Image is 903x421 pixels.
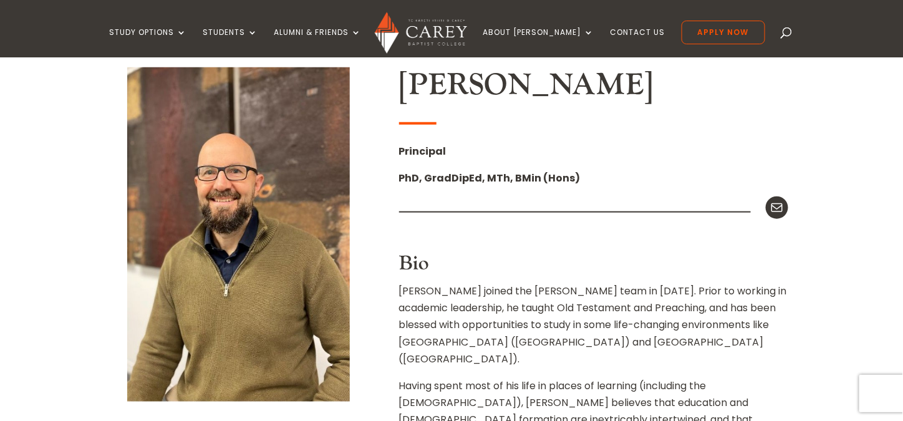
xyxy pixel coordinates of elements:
a: Apply Now [682,21,765,44]
img: Carey Baptist College [375,12,466,54]
h2: [PERSON_NAME] [399,67,788,110]
a: Study Options [109,28,186,57]
a: Contact Us [611,28,665,57]
h3: Bio [399,252,788,282]
a: Students [203,28,258,57]
a: About [PERSON_NAME] [483,28,594,57]
img: Paul Jones_Jul2025 (533x800) [127,67,350,401]
p: [PERSON_NAME] joined the [PERSON_NAME] team in [DATE]. Prior to working in academic leadership, h... [399,283,788,377]
a: Alumni & Friends [274,28,361,57]
strong: Principal [399,144,447,158]
strong: PhD, GradDipEd, MTh, BMin (Hons) [399,171,581,185]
